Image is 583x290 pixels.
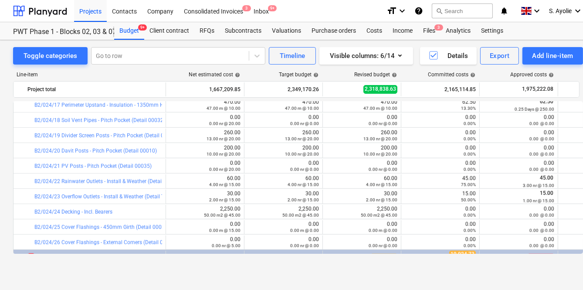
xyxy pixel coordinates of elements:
[476,22,508,40] div: Settings
[319,47,413,65] button: Visible columns:6/14
[290,243,319,248] small: 0.00 nr @ 0.00
[405,99,476,111] div: 62.50
[34,163,152,169] a: B2/024/21 PV Posts - Pitch Pocket (Detail 00035)
[539,99,554,105] span: 62.50
[549,7,572,14] span: S. Ayolie
[248,175,319,188] div: 60.00
[212,243,241,248] small: 0.00 nr @ 5.00
[483,206,554,218] div: 0.00
[27,253,35,262] span: 9
[405,114,476,126] div: 0.00
[483,221,554,233] div: 0.00
[461,182,476,187] small: 75.00%
[405,206,476,218] div: 0.00
[169,175,241,188] div: 60.00
[209,182,241,187] small: 4.00 nr @ 15.00
[248,236,319,249] div: 0.00
[34,117,165,123] a: B2/024/18 Soil Vent Pipes - Pitch Pocket (Detail 00032)
[17,252,27,263] span: keyboard_arrow_right
[366,182,397,187] small: 4.00 nr @ 15.00
[464,152,476,157] small: 0.00%
[326,114,397,126] div: 0.00
[464,213,476,218] small: 0.00%
[169,82,241,96] div: 1,667,209.85
[532,50,573,61] div: Add line-item
[515,107,554,112] small: 0.25 Days @ 250.00
[285,152,319,157] small: 10.00 nr @ 20.00
[279,72,319,78] div: Target budget
[169,145,241,157] div: 200.00
[483,160,554,172] div: 0.00
[522,47,583,65] button: Add line-item
[436,7,443,14] span: search
[363,85,397,93] span: 2,318,838.63
[209,121,241,126] small: 0.00 nr @ 20.00
[428,72,475,78] div: Committed costs
[539,175,554,181] span: 45.00
[169,191,241,203] div: 30.00
[207,152,241,157] small: 10.00 nr @ 20.00
[369,243,397,248] small: 0.00 nr @ 0.00
[539,248,583,290] div: Chat Widget
[529,152,554,157] small: 0.00 @ 0.00
[267,22,306,40] div: Valuations
[34,178,181,184] a: B2/024/22 Rainwater Outlets - Install & Weather (Detail 00031)
[366,198,397,202] small: 2.00 nr @ 15.00
[330,50,403,61] div: Visible columns : 6/14
[521,85,554,93] span: 1,975,222.08
[432,3,493,18] button: Search
[369,167,397,172] small: 0.00 nr @ 0.00
[285,136,319,141] small: 13.00 nr @ 20.00
[169,206,241,218] div: 2,250.00
[468,72,475,78] span: help
[248,145,319,157] div: 200.00
[547,72,554,78] span: help
[532,6,542,16] i: keyboard_arrow_down
[306,22,361,40] a: Purchase orders
[510,72,554,78] div: Approved costs
[169,236,241,249] div: 0.00
[34,148,157,154] a: B2/024/20 Davit Posts - Pitch Pocket (Detail 00010)
[361,213,397,218] small: 50.00 m2 @ 45.00
[13,27,104,37] div: PWT Phase 1 - Blocks 02, 03 & 07
[169,114,241,126] div: 0.00
[405,160,476,172] div: 0.00
[220,22,267,40] a: Subcontracts
[573,6,583,16] i: keyboard_arrow_down
[27,82,162,96] div: Project total
[397,6,407,16] i: keyboard_arrow_down
[483,114,554,126] div: 0.00
[326,130,397,142] div: 260.00
[529,167,554,172] small: 0.00 @ 0.00
[233,72,240,78] span: help
[169,99,241,111] div: 470.00
[282,213,319,218] small: 50.00 m2 @ 45.00
[34,209,112,215] a: B2/024/24 Decking - Incl. Bearers
[194,22,220,40] a: RFQs
[428,50,468,61] div: Details
[326,160,397,172] div: 0.00
[114,22,144,40] div: Budget
[441,22,476,40] a: Analytics
[405,175,476,188] div: 45.00
[418,22,441,40] a: Files3
[248,191,319,203] div: 30.00
[34,239,212,246] a: B2/024/26 Cover Flashings - External Corners (Detail 00034, 00141, 00146)
[209,167,241,172] small: 0.00 nr @ 20.00
[405,236,476,249] div: 0.00
[326,191,397,203] div: 30.00
[242,5,251,11] span: 3
[523,198,554,203] small: 1.00 nr @ 15.00
[144,22,194,40] a: Client contract
[464,228,476,233] small: 0.00%
[529,213,554,218] small: 0.00 @ 0.00
[490,50,510,61] div: Export
[13,72,166,78] div: Line-item
[312,72,319,78] span: help
[34,224,204,230] a: B2/024/25 Cover Flashings - 450mm Girth (Detail 00034, 00141, 00146)
[290,167,319,172] small: 0.00 nr @ 0.00
[209,228,241,233] small: 0.00 m @ 15.00
[461,106,476,111] small: 13.30%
